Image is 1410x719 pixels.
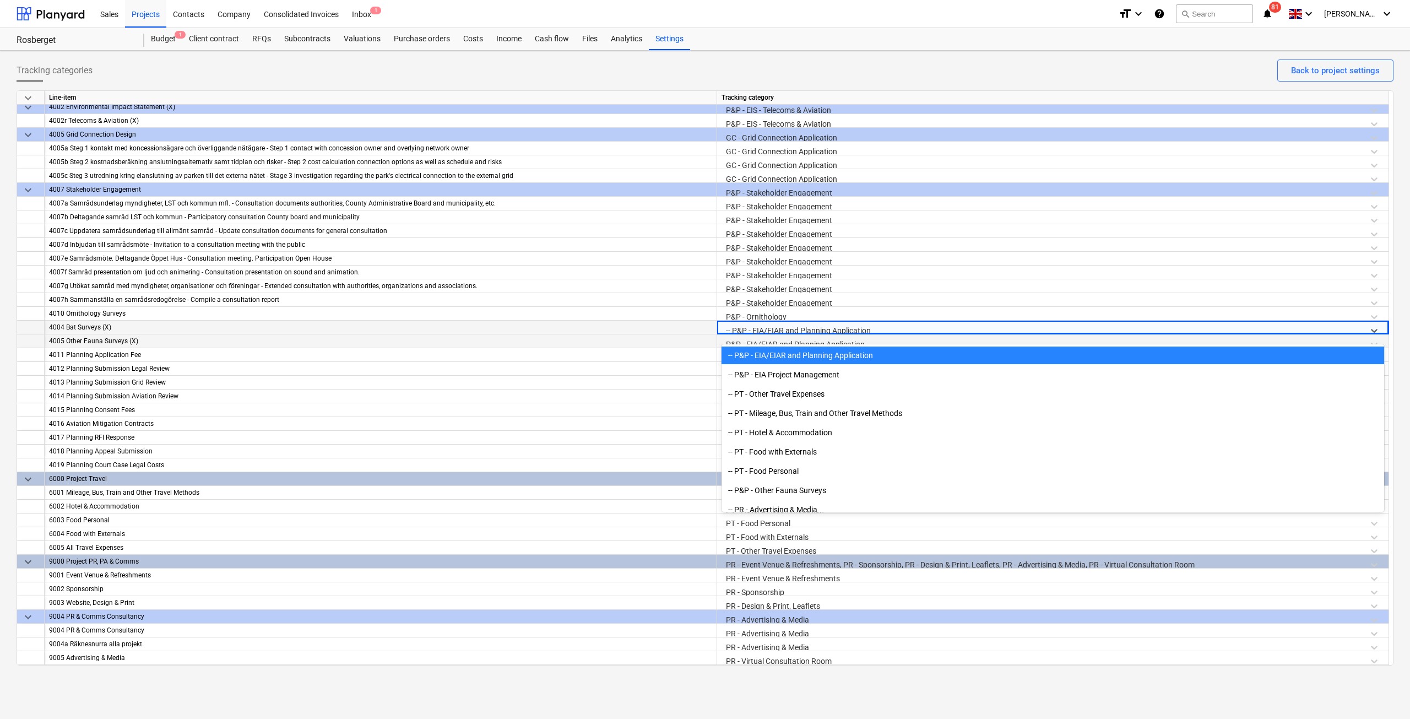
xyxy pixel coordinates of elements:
a: Cash flow [528,28,576,50]
div: 4015 Planning Consent Fees [49,403,712,417]
div: 4005c Steg 3 utredning kring elanslutning av parken till det externa nätet - Stage 3 investigatio... [49,169,712,183]
div: -- PT - Food with Externals [722,443,1384,461]
div: 9004 PR & Comms Consultancy [49,624,712,637]
div: 4007c Uppdatera samrådsunderlag till allmänt samråd - Update consultation documents for general c... [49,224,712,238]
span: 81 [1269,2,1281,13]
a: Valuations [337,28,387,50]
span: search [1181,9,1190,18]
div: Files [576,28,604,50]
a: Purchase orders [387,28,457,50]
span: keyboard_arrow_down [21,183,35,197]
div: 9000 Project PR, PA & Comms [49,555,712,569]
div: 4007h Sammanställa en samrådsredogörelse - Compile a consultation report [49,293,712,307]
div: 6004 Food with Externals [49,527,712,541]
a: RFQs [246,28,278,50]
span: keyboard_arrow_down [21,473,35,486]
div: 4005 Other Fauna Surveys (X) [49,334,712,348]
span: keyboard_arrow_down [21,128,35,142]
div: -- PT - Mileage, Bus, Train and Other Travel Methods [722,404,1384,422]
div: -- PT - Other Travel Expenses [722,385,1384,403]
div: Tracking category [717,91,1389,105]
div: 6001 Mileage, Bus, Train and Other Travel Methods [49,486,712,500]
a: Settings [649,28,690,50]
span: keyboard_arrow_down [21,555,35,569]
div: 4014 Planning Submission Aviation Review [49,390,712,403]
div: 4017 Planning RFI Response [49,431,712,445]
div: Budget [144,28,182,50]
div: 4018 Planning Appeal Submission [49,445,712,458]
a: Subcontracts [278,28,337,50]
div: 4002 Environmental Impact Statement (X) [49,100,712,114]
div: 4005a Steg 1 kontakt med koncessionsägare och överliggande nätägare - Step 1 contact with concess... [49,142,712,155]
div: 4013 Planning Submission Grid Review [49,376,712,390]
div: 6002 Hotel & Accommodation [49,500,712,513]
div: 4019 Planning Court Case Legal Costs [49,458,712,472]
div: 9002 Sponsorship [49,582,712,596]
span: keyboard_arrow_down [21,101,35,114]
div: 4005 Grid Connection Design [49,128,712,142]
a: Income [490,28,528,50]
div: 4011 Planning Application Fee [49,348,712,362]
i: keyboard_arrow_down [1302,7,1315,20]
span: Tracking categories [17,64,93,77]
span: 1 [175,31,186,39]
div: 4007a Samrådsunderlag myndigheter, LST och kommun mfl. - Consultation documents authorities, Coun... [49,197,712,210]
i: notifications [1262,7,1273,20]
a: Costs [457,28,490,50]
div: 6005 All Travel Expenses [49,541,712,555]
a: Budget1 [144,28,182,50]
div: -- P&P - EIA Project Management [722,366,1384,383]
div: 6000 Project Travel [49,472,712,486]
div: Line-item [45,91,717,105]
button: Back to project settings [1277,60,1393,82]
a: Analytics [604,28,649,50]
div: 9003 Website, Design & Print [49,596,712,610]
div: 4016 Aviation Mitigation Contracts [49,417,712,431]
div: 4007b Deltagande samråd LST och kommun - Participatory consultation County board and municipality [49,210,712,224]
div: 4004 Bat Surveys (X) [49,321,712,334]
div: Back to project settings [1291,63,1380,78]
span: 1 [370,7,381,14]
button: Search [1176,4,1253,23]
i: format_size [1119,7,1132,20]
div: 9004 PR & Comms Consultancy [49,610,712,624]
span: [PERSON_NAME] [1324,9,1379,18]
div: 4002r Telecoms & Aviation (X) [49,114,712,128]
div: -- PR - Advertising & Media [722,501,1384,518]
div: 4007g Utökat samråd med myndigheter, organisationer och föreningar - Extended consultation with a... [49,279,712,293]
i: Knowledge base [1154,7,1165,20]
i: keyboard_arrow_down [1132,7,1145,20]
div: -- PT - Hotel & Accommodation [722,424,1384,441]
div: Rosberget [17,35,131,46]
span: keyboard_arrow_down [21,610,35,624]
div: 4007d Inbjudan till samrådsmöte - Invitation to a consultation meeting with the public [49,238,712,252]
iframe: Chat Widget [1355,666,1410,719]
span: keyboard_arrow_down [21,91,35,105]
div: 4012 Planning Submission Legal Review [49,362,712,376]
div: 6003 Food Personal [49,513,712,527]
div: 9005 Advertising & Media [49,651,712,665]
div: 9004a Räknesnurra alla projekt [49,637,712,651]
div: -- P&P - Other Fauna Surveys [722,482,1384,499]
div: 4007e Samrådsmöte. Deltagande Öppet Hus - Consultation meeting. Participation Open House [49,252,712,266]
a: Client contract [182,28,246,50]
div: -- PT - Food Personal [722,462,1384,480]
div: 9001 Event Venue & Refreshments [49,569,712,582]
